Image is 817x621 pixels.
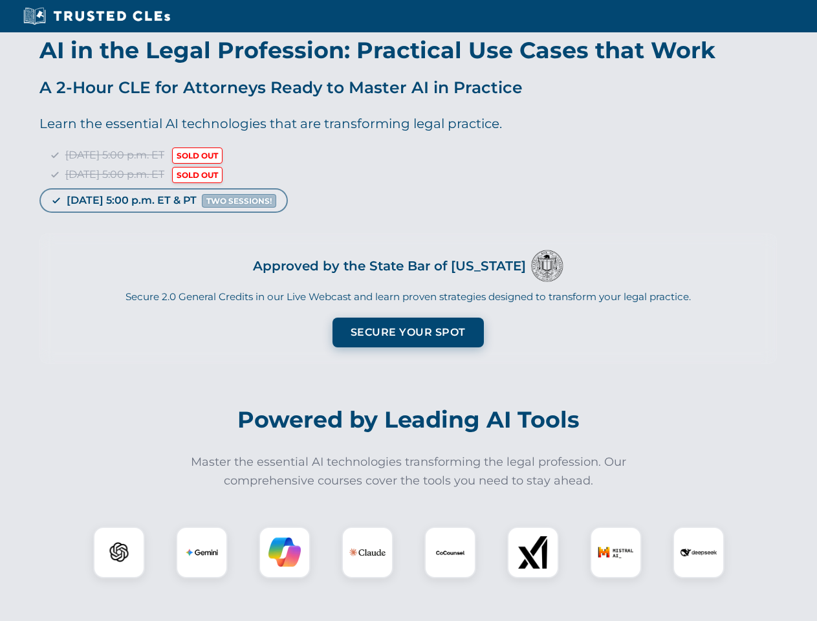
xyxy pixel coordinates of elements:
span: SOLD OUT [172,167,223,183]
img: Gemini Logo [186,536,218,569]
span: [DATE] 5:00 p.m. ET [65,149,164,161]
img: Claude Logo [349,534,386,571]
div: Mistral AI [590,527,642,578]
img: Trusted CLEs [19,6,174,26]
h3: Approved by the State Bar of [US_STATE] [253,254,526,278]
span: SOLD OUT [172,147,223,164]
img: ChatGPT Logo [100,534,138,571]
div: CoCounsel [424,527,476,578]
img: Logo [531,250,563,282]
h2: Powered by Leading AI Tools [50,397,767,442]
img: CoCounsel Logo [434,536,466,569]
div: ChatGPT [93,527,145,578]
img: Mistral AI Logo [598,534,634,571]
div: DeepSeek [673,527,724,578]
span: [DATE] 5:00 p.m. ET [65,168,164,180]
div: Claude [342,527,393,578]
button: Secure Your Spot [332,318,484,347]
h1: AI in the Legal Profession: Practical Use Cases that Work [39,39,777,61]
p: Secure 2.0 General Credits in our Live Webcast and learn proven strategies designed to transform ... [56,290,761,305]
img: xAI Logo [517,536,549,569]
img: DeepSeek Logo [681,534,717,571]
div: Gemini [176,527,228,578]
img: Copilot Logo [268,536,301,569]
p: Master the essential AI technologies transforming the legal profession. Our comprehensive courses... [182,453,635,490]
div: Copilot [259,527,310,578]
p: A 2-Hour CLE for Attorneys Ready to Master AI in Practice [39,74,777,100]
p: Learn the essential AI technologies that are transforming legal practice. [39,113,777,134]
div: xAI [507,527,559,578]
